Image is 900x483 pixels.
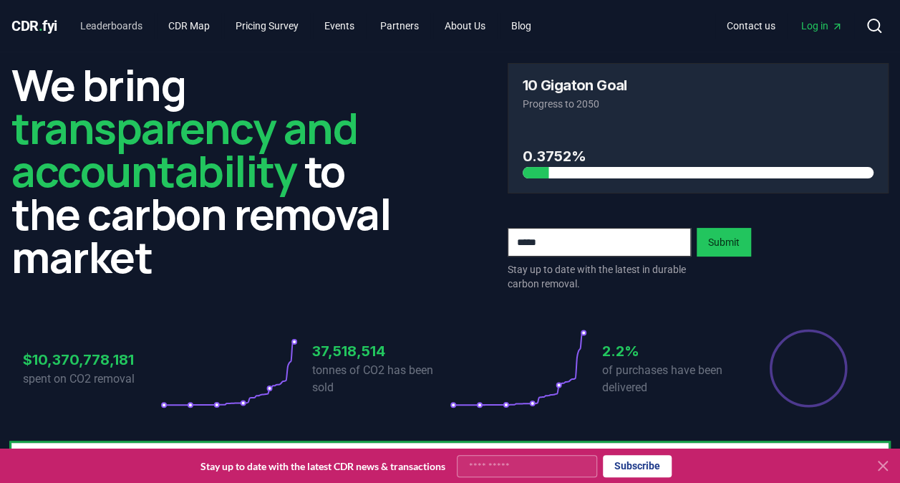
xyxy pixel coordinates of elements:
[23,370,160,388] p: spent on CO2 removal
[23,349,160,370] h3: $10,370,778,181
[602,362,740,396] p: of purchases have been delivered
[312,340,450,362] h3: 37,518,514
[369,13,430,39] a: Partners
[715,13,854,39] nav: Main
[69,13,543,39] nav: Main
[157,13,221,39] a: CDR Map
[768,328,848,408] div: Percentage of sales delivered
[11,98,357,200] span: transparency and accountability
[11,63,393,278] h2: We bring to the carbon removal market
[433,13,497,39] a: About Us
[790,13,854,39] a: Log in
[697,228,751,257] button: Submit
[801,19,843,33] span: Log in
[523,97,874,111] p: Progress to 2050
[602,340,740,362] h3: 2.2%
[39,17,43,34] span: .
[312,362,450,396] p: tonnes of CO2 has been sold
[523,145,874,167] h3: 0.3752%
[313,13,366,39] a: Events
[224,13,310,39] a: Pricing Survey
[523,78,627,92] h3: 10 Gigaton Goal
[11,16,57,36] a: CDR.fyi
[11,17,57,34] span: CDR fyi
[500,13,543,39] a: Blog
[508,262,691,291] p: Stay up to date with the latest in durable carbon removal.
[69,13,154,39] a: Leaderboards
[715,13,787,39] a: Contact us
